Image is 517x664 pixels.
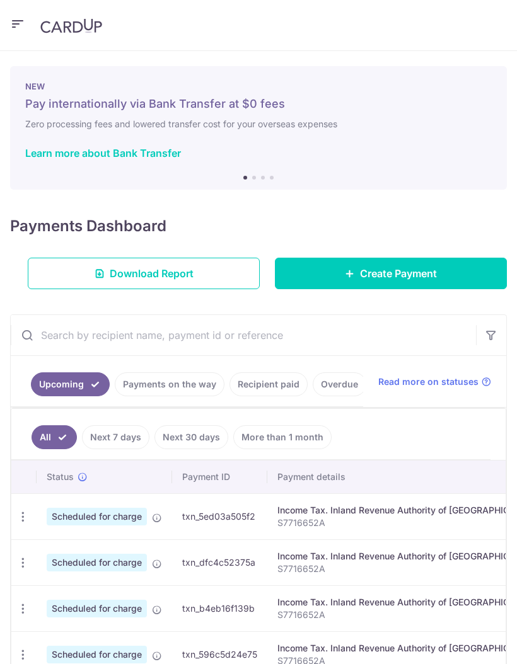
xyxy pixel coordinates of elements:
[47,471,74,483] span: Status
[360,266,437,281] span: Create Payment
[47,646,147,663] span: Scheduled for charge
[10,215,166,238] h4: Payments Dashboard
[233,425,332,449] a: More than 1 month
[378,375,479,388] span: Read more on statuses
[229,372,308,396] a: Recipient paid
[172,493,267,539] td: txn_5ed03a505f2
[25,81,492,91] p: NEW
[110,266,194,281] span: Download Report
[172,461,267,493] th: Payment ID
[11,315,476,355] input: Search by recipient name, payment id or reference
[82,425,149,449] a: Next 7 days
[275,258,507,289] a: Create Payment
[313,372,366,396] a: Overdue
[172,539,267,585] td: txn_dfc4c52375a
[25,147,181,159] a: Learn more about Bank Transfer
[28,258,260,289] a: Download Report
[25,117,492,132] h6: Zero processing fees and lowered transfer cost for your overseas expenses
[154,425,228,449] a: Next 30 days
[47,508,147,525] span: Scheduled for charge
[172,585,267,631] td: txn_b4eb16f139b
[115,372,224,396] a: Payments on the way
[47,554,147,571] span: Scheduled for charge
[25,96,492,112] h5: Pay internationally via Bank Transfer at $0 fees
[32,425,77,449] a: All
[31,372,110,396] a: Upcoming
[378,375,491,388] a: Read more on statuses
[40,18,102,33] img: CardUp
[47,600,147,617] span: Scheduled for charge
